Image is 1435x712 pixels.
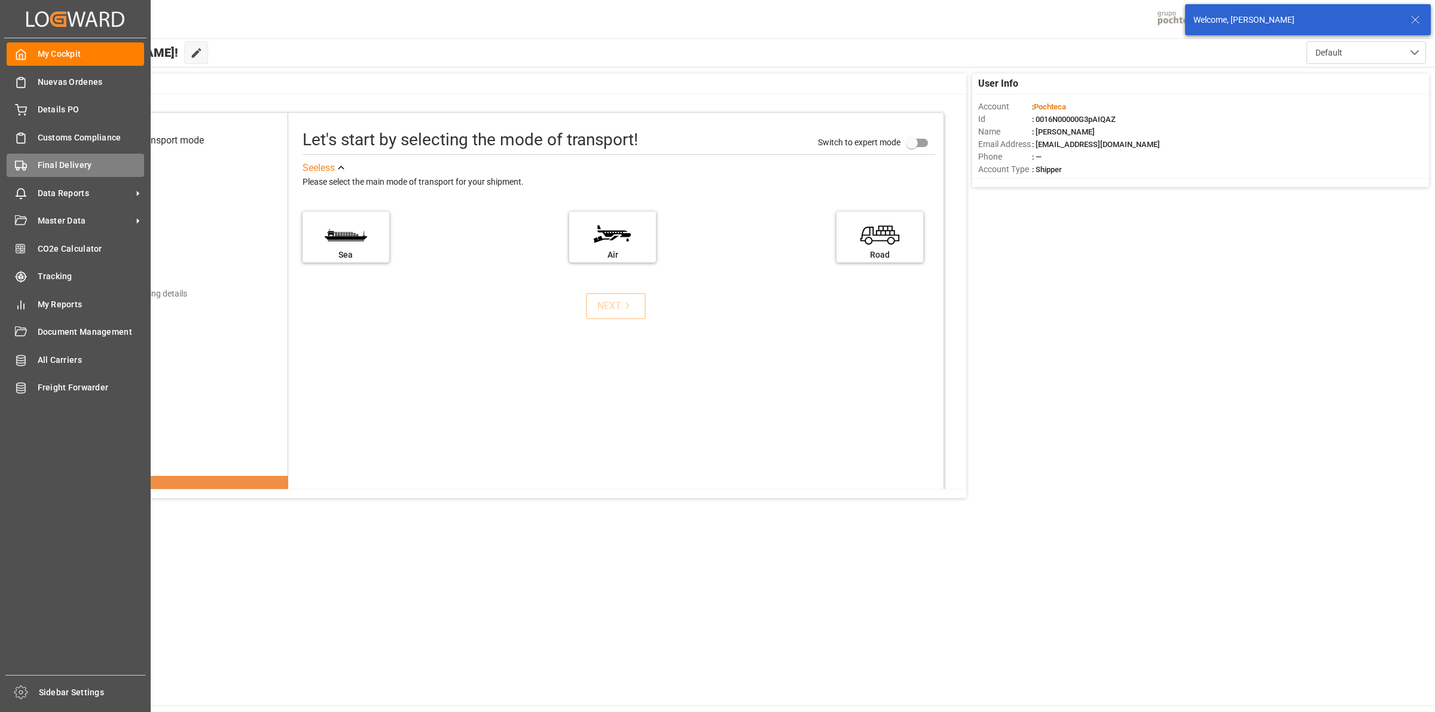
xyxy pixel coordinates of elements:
a: Details PO [7,98,144,121]
span: : [PERSON_NAME] [1032,127,1095,136]
a: Final Delivery [7,154,144,177]
div: Air [575,249,650,261]
a: Nuevas Ordenes [7,70,144,93]
span: : [EMAIL_ADDRESS][DOMAIN_NAME] [1032,140,1160,149]
span: Details PO [38,103,145,116]
span: Email Address [978,138,1032,151]
a: Document Management [7,320,144,344]
span: Customs Compliance [38,132,145,144]
button: open menu [1306,41,1426,64]
div: NEXT [597,299,634,313]
span: : 0016N00000G3pAIQAZ [1032,115,1116,124]
span: Account Type [978,163,1032,176]
a: My Reports [7,292,144,316]
a: Freight Forwarder [7,376,144,399]
span: Account [978,100,1032,113]
a: All Carriers [7,348,144,371]
span: My Reports [38,298,145,311]
span: Phone [978,151,1032,163]
span: : [1032,102,1066,111]
span: Master Data [38,215,132,227]
span: Switch to expert mode [818,137,900,147]
a: CO2e Calculator [7,237,144,260]
a: My Cockpit [7,42,144,66]
button: NEXT [586,293,646,319]
span: Pochteca [1034,102,1066,111]
img: pochtecaImg.jpg_1689854062.jpg [1153,9,1213,30]
div: Add shipping details [112,288,187,300]
span: Tracking [38,270,145,283]
a: Tracking [7,265,144,288]
span: : — [1032,152,1042,161]
span: Freight Forwarder [38,381,145,394]
span: Sidebar Settings [39,686,146,699]
div: Please select the main mode of transport for your shipment. [303,175,935,190]
span: : Shipper [1032,165,1062,174]
span: Nuevas Ordenes [38,76,145,88]
a: Customs Compliance [7,126,144,149]
span: Final Delivery [38,159,145,172]
span: CO2e Calculator [38,243,145,255]
div: See less [303,161,335,175]
span: Name [978,126,1032,138]
span: User Info [978,77,1018,91]
span: Document Management [38,326,145,338]
div: Welcome, [PERSON_NAME] [1193,14,1399,26]
div: Let's start by selecting the mode of transport! [303,127,638,152]
span: All Carriers [38,354,145,366]
div: Select transport mode [111,133,204,148]
span: Default [1315,47,1342,59]
span: My Cockpit [38,48,145,60]
span: Id [978,113,1032,126]
span: Data Reports [38,187,132,200]
div: Road [842,249,917,261]
div: Sea [309,249,383,261]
